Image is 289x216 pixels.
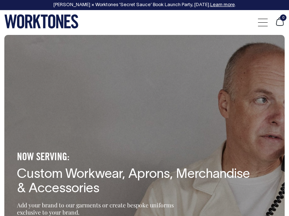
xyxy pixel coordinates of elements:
[17,167,252,196] h1: Custom Workwear, Aprons, Merchandise & Accessories
[280,14,286,21] span: 0
[53,3,236,8] div: [PERSON_NAME] × Worktones ‘Secret Sauce’ Book Launch Party, [DATE]. .
[210,3,234,7] a: Learn more
[275,22,285,27] a: 0
[17,202,180,216] p: Add your brand to our garments or create bespoke uniforms exclusive to your brand.
[17,152,252,164] h4: NOW SERVING:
